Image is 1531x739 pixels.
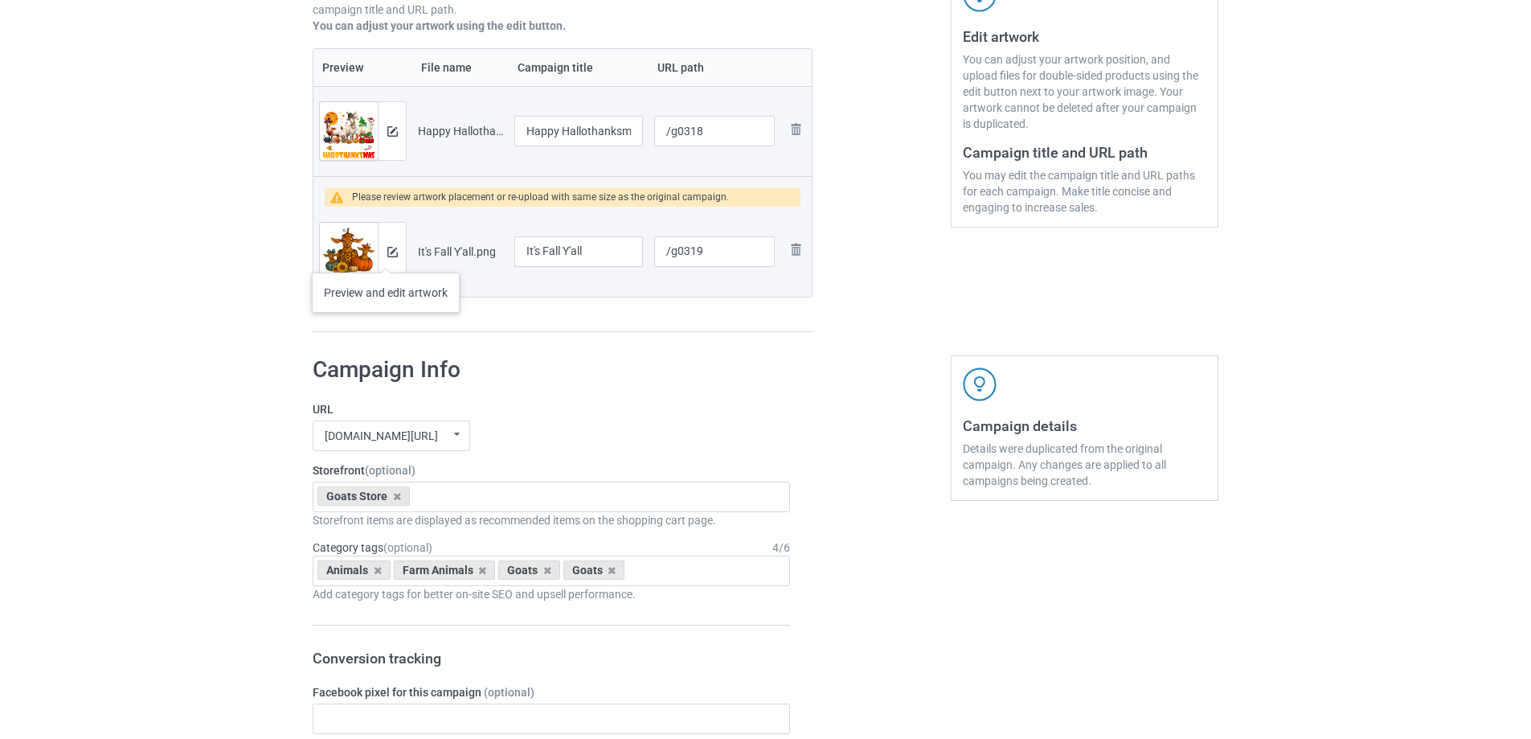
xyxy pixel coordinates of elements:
div: Goats [498,560,560,580]
div: You may edit the campaign title and URL paths for each campaign. Make title concise and engaging ... [963,167,1206,216]
div: You can adjust your artwork position, and upload files for double-sided products using the edit b... [963,51,1206,132]
div: It's Fall Y'all.png [418,244,503,260]
span: (optional) [383,541,432,554]
div: Details were duplicated from the original campaign. Any changes are applied to all campaigns bein... [963,441,1206,489]
div: Storefront items are displayed as recommended items on the shopping cart page. [313,512,790,528]
label: Category tags [313,540,432,556]
div: Preview and edit artwork [312,273,460,313]
span: (optional) [365,464,415,477]
h3: Campaign details [963,417,1206,435]
img: svg+xml;base64,PD94bWwgdmVyc2lvbj0iMS4wIiBlbmNvZGluZz0iVVRGLTgiPz4KPHN2ZyB3aWR0aD0iNDJweCIgaGVpZ2... [963,367,997,401]
img: warning [330,191,352,203]
div: Animals [317,560,391,580]
label: Facebook pixel for this campaign [313,684,790,700]
th: File name [412,49,509,86]
h1: Campaign Info [313,355,790,384]
div: Farm Animals [394,560,496,580]
span: (optional) [484,686,534,699]
b: You can adjust your artwork using the edit button. [313,19,566,32]
div: 4 / 6 [772,540,790,556]
div: Add category tags for better on-site SEO and upsell performance. [313,586,790,602]
label: Storefront [313,462,790,478]
h3: Conversion tracking [313,649,790,667]
div: Happy Hallothanksmas.png [418,123,503,139]
th: Campaign title [509,49,649,86]
label: URL [313,401,790,417]
img: svg+xml;base64,PD94bWwgdmVyc2lvbj0iMS4wIiBlbmNvZGluZz0iVVRGLTgiPz4KPHN2ZyB3aWR0aD0iMjhweCIgaGVpZ2... [786,120,805,139]
img: svg+xml;base64,PD94bWwgdmVyc2lvbj0iMS4wIiBlbmNvZGluZz0iVVRGLTgiPz4KPHN2ZyB3aWR0aD0iMTRweCIgaGVpZ2... [387,126,398,137]
img: svg+xml;base64,PD94bWwgdmVyc2lvbj0iMS4wIiBlbmNvZGluZz0iVVRGLTgiPz4KPHN2ZyB3aWR0aD0iMjhweCIgaGVpZ2... [786,240,805,259]
h3: Edit artwork [963,27,1206,46]
th: URL path [649,49,780,86]
div: Goats [563,560,625,580]
th: Preview [313,49,412,86]
h3: Campaign title and URL path [963,143,1206,162]
div: Please review artwork placement or re-upload with same size as the original campaign. [352,188,729,207]
img: svg+xml;base64,PD94bWwgdmVyc2lvbj0iMS4wIiBlbmNvZGluZz0iVVRGLTgiPz4KPHN2ZyB3aWR0aD0iMTRweCIgaGVpZ2... [387,247,398,257]
img: original.png [320,102,378,171]
div: Goats Store [317,487,410,506]
div: [DOMAIN_NAME][URL] [325,430,438,441]
img: original.png [320,223,378,292]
